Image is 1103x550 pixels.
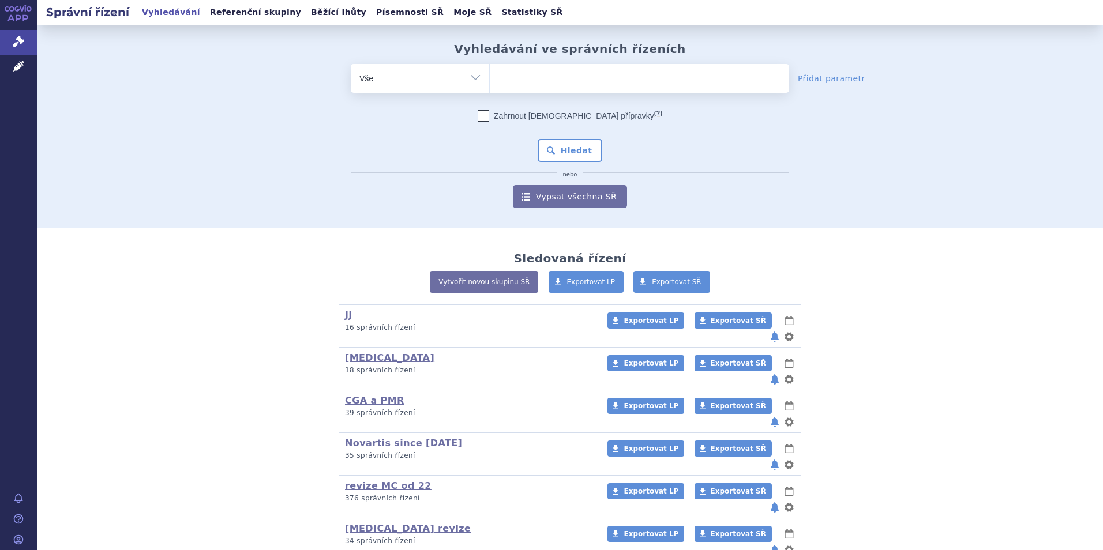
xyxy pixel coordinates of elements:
[783,372,795,386] button: nastavení
[373,5,447,20] a: Písemnosti SŘ
[478,110,662,122] label: Zahrnout [DEMOGRAPHIC_DATA] přípravky
[769,330,781,344] button: notifikace
[798,73,865,84] a: Přidat parametr
[345,366,592,375] p: 18 správních řízení
[695,312,772,329] a: Exportovat SŘ
[624,317,678,325] span: Exportovat LP
[345,523,471,534] a: [MEDICAL_DATA] revize
[513,185,627,208] a: Vypsat všechna SŘ
[783,314,795,327] button: lhůty
[607,312,684,329] a: Exportovat LP
[624,487,678,495] span: Exportovat LP
[345,395,404,406] a: CGA a PMR
[695,440,772,457] a: Exportovat SŘ
[624,530,678,538] span: Exportovat LP
[549,271,624,293] a: Exportovat LP
[783,484,795,498] button: lhůty
[783,500,795,514] button: nastavení
[430,271,538,293] a: Vytvořit novou skupinu SŘ
[345,352,434,363] a: [MEDICAL_DATA]
[624,359,678,367] span: Exportovat LP
[607,526,684,542] a: Exportovat LP
[607,398,684,414] a: Exportovat LP
[450,5,495,20] a: Moje SŘ
[498,5,566,20] a: Statistiky SŘ
[538,139,603,162] button: Hledat
[695,526,772,542] a: Exportovat SŘ
[633,271,710,293] a: Exportovat SŘ
[711,317,766,325] span: Exportovat SŘ
[711,530,766,538] span: Exportovat SŘ
[345,451,592,461] p: 35 správních řízení
[454,42,686,56] h2: Vyhledávání ve správních řízeních
[607,483,684,499] a: Exportovat LP
[607,440,684,457] a: Exportovat LP
[783,442,795,455] button: lhůty
[345,480,432,491] a: revize MC od 22
[345,408,592,418] p: 39 správních řízení
[783,415,795,429] button: nastavení
[557,171,583,178] i: nebo
[345,536,592,546] p: 34 správních řízení
[783,330,795,344] button: nastavení
[138,5,204,20] a: Vyhledávání
[345,438,462,449] a: Novartis since [DATE]
[654,110,662,117] abbr: (?)
[345,323,592,333] p: 16 správních řízení
[37,4,138,20] h2: Správní řízení
[607,355,684,371] a: Exportovat LP
[695,398,772,414] a: Exportovat SŘ
[769,372,781,386] button: notifikace
[567,278,616,286] span: Exportovat LP
[345,310,352,321] a: JJ
[711,402,766,410] span: Exportovat SŘ
[307,5,370,20] a: Běžící lhůty
[783,458,795,472] button: nastavení
[711,359,766,367] span: Exportovat SŘ
[769,458,781,472] button: notifikace
[513,251,626,265] h2: Sledovaná řízení
[345,494,592,503] p: 376 správních řízení
[207,5,305,20] a: Referenční skupiny
[783,356,795,370] button: lhůty
[783,399,795,413] button: lhůty
[695,355,772,371] a: Exportovat SŘ
[624,444,678,453] span: Exportovat LP
[624,402,678,410] span: Exportovat LP
[711,444,766,453] span: Exportovat SŘ
[783,527,795,541] button: lhůty
[769,500,781,514] button: notifikace
[695,483,772,499] a: Exportovat SŘ
[711,487,766,495] span: Exportovat SŘ
[652,278,701,286] span: Exportovat SŘ
[769,415,781,429] button: notifikace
